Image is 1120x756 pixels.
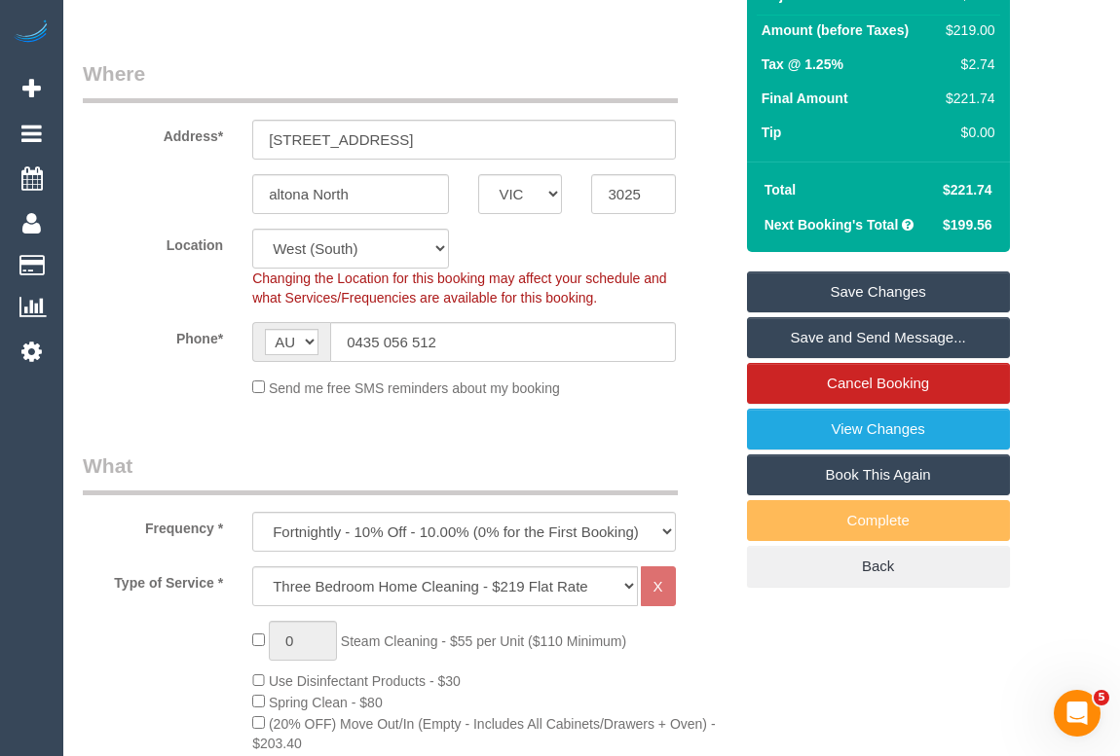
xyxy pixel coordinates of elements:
[747,271,1010,312] a: Save Changes
[943,182,992,198] span: $221.74
[68,322,238,348] label: Phone*
[747,454,1010,495] a: Book This Again
[747,317,1010,358] a: Save and Send Message...
[269,673,461,689] span: Use Disinfectant Products - $30
[762,89,848,108] label: Final Amount
[591,174,675,214] input: Post Code*
[252,716,715,751] span: (20% OFF) Move Out/In (Empty - Includes All Cabinets/Drawers + Oven) - $203.40
[269,695,383,710] span: Spring Clean - $80
[943,217,992,233] span: $199.56
[938,20,994,40] div: $219.00
[762,123,782,142] label: Tip
[747,363,1010,404] a: Cancel Booking
[765,217,899,233] strong: Next Booking's Total
[1094,690,1109,705] span: 5
[1054,690,1101,737] iframe: Intercom live chat
[83,451,678,495] legend: What
[938,54,994,74] div: $2.74
[747,546,1010,587] a: Back
[765,182,796,198] strong: Total
[83,59,678,103] legend: Where
[68,566,238,593] label: Type of Service *
[938,123,994,142] div: $0.00
[341,633,626,649] span: Steam Cleaning - $55 per Unit ($110 Minimum)
[938,89,994,108] div: $221.74
[68,512,238,538] label: Frequency *
[252,270,666,306] span: Changing the Location for this booking may affect your schedule and what Services/Frequencies are...
[68,229,238,255] label: Location
[269,380,560,396] span: Send me free SMS reminders about my booking
[747,409,1010,450] a: View Changes
[330,322,675,362] input: Phone*
[252,174,449,214] input: Suburb*
[762,54,843,74] label: Tax @ 1.25%
[762,20,909,40] label: Amount (before Taxes)
[12,19,51,47] img: Automaid Logo
[68,120,238,146] label: Address*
